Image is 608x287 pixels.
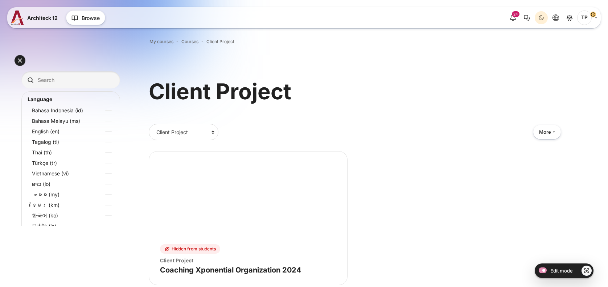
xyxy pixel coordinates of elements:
span: Architeck 12 [27,14,58,22]
a: A12 A12 Architeck 12 [11,11,61,25]
a: Client Project [206,38,234,45]
button: Browse [66,11,105,25]
div: 24 [512,11,519,17]
a: Show/Hide - Region [582,266,592,276]
div: Client Project [160,257,336,264]
div: ខ្មែរ ‎(km)‎ [28,200,114,210]
a: Site administration [563,11,576,24]
div: Show notification window with 24 new notifications [506,11,519,24]
a: Courses [181,38,198,45]
button: Light Mode Dark Mode [535,11,548,24]
div: 日本語 ‎(ja)‎ [28,221,114,231]
div: English ‎(en)‎ [28,126,114,136]
div: Türkçe ‎(tr)‎ [28,158,114,168]
div: Tagalog ‎(tl)‎ [28,137,114,147]
a: My courses [149,38,173,45]
span: Hidden from students [160,244,220,254]
div: Dark Mode [536,12,547,23]
nav: Navigation bar [149,37,561,46]
div: Bahasa Melayu ‎(ms)‎ [28,116,114,126]
span: Edit mode [550,268,573,274]
h4: Language [28,96,114,103]
div: Thai ‎(th)‎ [28,147,114,157]
div: ဗမာစာ ‎(my)‎ [28,190,114,199]
div: 한국어 ‎(ko)‎ [28,211,114,220]
img: A12 [11,11,24,25]
button: Languages [549,11,562,24]
div: Bahasa Indonesia ‎(id)‎ [28,105,114,115]
section: Content [149,77,561,285]
h1: Client Project [149,77,291,105]
button: There are 0 unread conversations [520,11,533,24]
input: Search [21,71,120,88]
div: Vietnamese ‎(vi)‎ [28,169,114,178]
span: Thanyaphon Pongpaichet [577,11,592,25]
span: Browse [82,14,100,22]
button: More actions [533,125,561,139]
div: ລາວ ‎(lo)‎ [28,179,114,189]
a: Coaching Xponential Organization 2024 [160,266,301,274]
a: User menu [577,11,597,25]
